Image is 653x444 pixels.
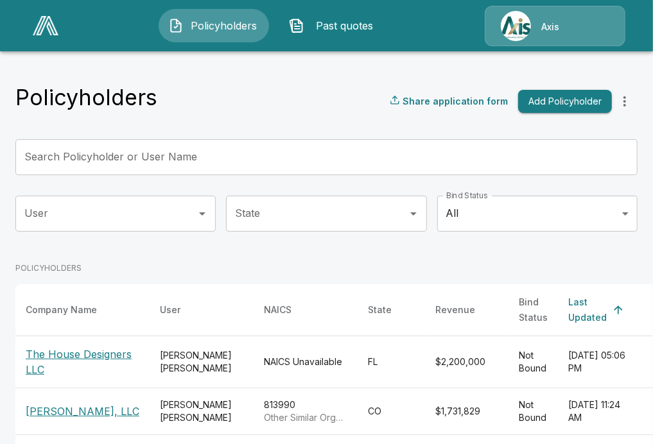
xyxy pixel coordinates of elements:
td: [DATE] 11:24 AM [558,388,640,434]
p: [PERSON_NAME], LLC [26,404,139,419]
td: [DATE] 05:06 PM [558,336,640,388]
div: NAICS [264,302,292,318]
label: Bind Status [446,190,488,201]
td: Not Bound [509,388,558,434]
img: Past quotes Icon [289,18,304,33]
td: FL [358,336,425,388]
td: Not Bound [509,336,558,388]
td: $1,731,829 [425,388,509,434]
button: more [612,89,638,114]
p: Share application form [403,94,508,108]
div: [PERSON_NAME] [PERSON_NAME] [160,398,243,424]
button: Open [405,205,422,223]
h4: Policyholders [15,84,157,111]
button: Add Policyholder [518,90,612,114]
button: Past quotes IconPast quotes [279,9,390,42]
p: Other Similar Organizations (except Business, Professional, Labor, and Political Organizations) [264,411,347,424]
div: Revenue [435,302,475,318]
th: Bind Status [509,284,558,336]
div: State [368,302,392,318]
span: Policyholders [189,18,259,33]
div: All [437,196,638,232]
td: CO [358,388,425,434]
td: NAICS Unavailable [254,336,358,388]
button: Open [193,205,211,223]
div: [PERSON_NAME] [PERSON_NAME] [160,349,243,375]
a: Add Policyholder [513,90,612,114]
div: Last Updated [568,295,607,325]
p: The House Designers LLC [26,346,139,377]
td: $2,200,000 [425,336,509,388]
button: Policyholders IconPolicyholders [159,9,269,42]
span: Past quotes [309,18,380,33]
div: 813990 [264,398,347,424]
div: Company Name [26,302,97,318]
div: User [160,302,180,318]
img: AA Logo [33,16,58,35]
img: Policyholders Icon [168,18,184,33]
